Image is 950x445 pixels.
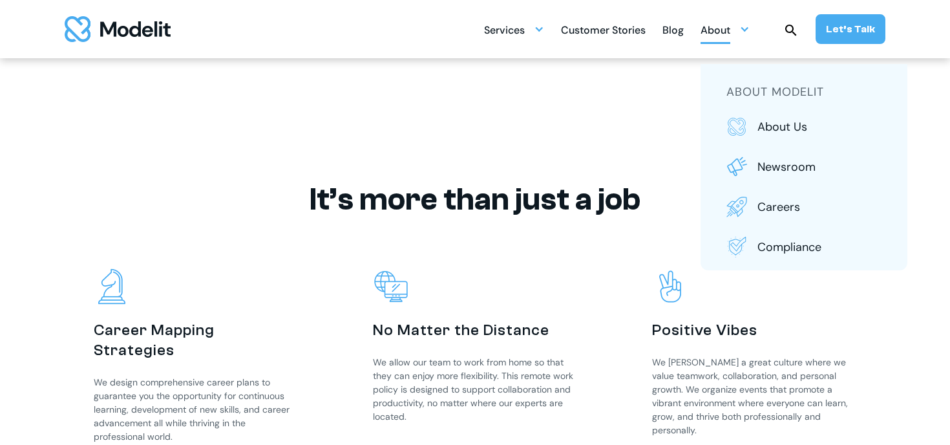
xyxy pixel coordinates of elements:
[757,158,881,175] p: Newsroom
[652,356,856,437] p: We [PERSON_NAME] a great culture where we value teamwork, collaboration, and personal growth. We ...
[757,199,881,215] p: Careers
[726,157,881,177] a: Newsroom
[484,19,525,44] div: Services
[701,17,750,42] div: About
[65,16,171,42] img: modelit logo
[826,22,875,36] div: Let’s Talk
[726,116,881,137] a: About us
[726,83,881,101] h5: about modelit
[561,17,646,42] a: Customer Stories
[94,376,298,444] p: We design comprehensive career plans to guarantee you the opportunity for continuous learning, de...
[757,239,881,255] p: Compliance
[662,19,684,44] div: Blog
[652,320,856,340] h3: Positive Vibes
[726,237,881,257] a: Compliance
[701,19,730,44] div: About
[373,356,577,424] p: We allow our team to work from home so that they can enjoy more flexibility. This remote work pol...
[816,14,885,44] a: Let’s Talk
[662,17,684,42] a: Blog
[65,16,171,42] a: home
[373,320,577,340] h3: No Matter the Distance
[561,19,646,44] div: Customer Stories
[726,197,881,217] a: Careers
[757,118,881,135] p: About us
[94,320,298,360] h3: Career Mapping Strategies
[701,64,907,270] nav: About
[484,17,544,42] div: Services
[74,181,876,218] h2: It’s more than just a job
